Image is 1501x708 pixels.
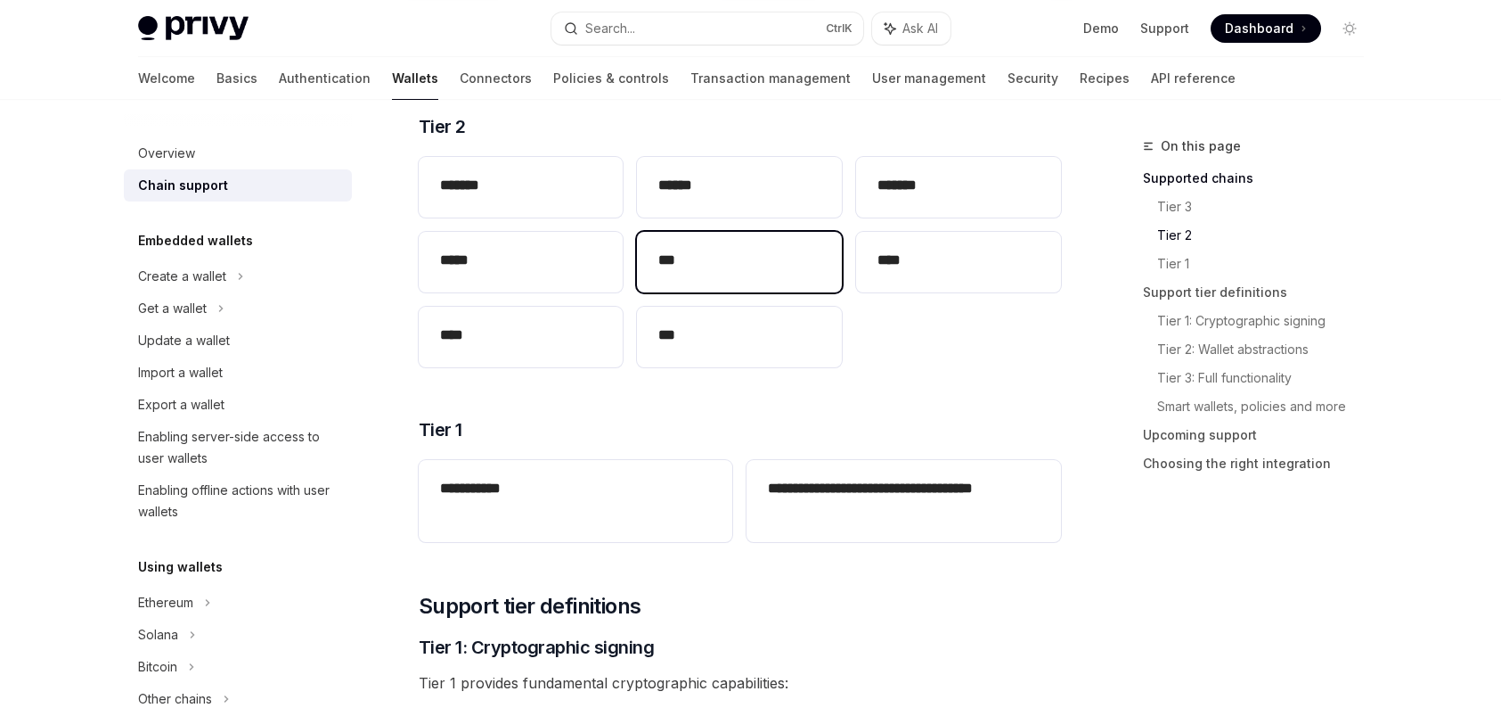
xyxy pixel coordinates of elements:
[124,474,352,528] a: Enabling offline actions with user wallets
[124,137,352,169] a: Overview
[585,18,635,39] div: Search...
[279,57,371,100] a: Authentication
[138,480,341,523] div: Enabling offline actions with user wallets
[1157,364,1378,392] a: Tier 3: Full functionality
[419,592,641,621] span: Support tier definitions
[1083,20,1119,37] a: Demo
[690,57,851,100] a: Transaction management
[1157,193,1378,221] a: Tier 3
[124,389,352,421] a: Export a wallet
[138,362,223,383] div: Import a wallet
[138,143,195,164] div: Overview
[1143,278,1378,307] a: Support tier definitions
[419,671,1061,696] span: Tier 1 provides fundamental cryptographic capabilities:
[138,57,195,100] a: Welcome
[419,417,462,442] span: Tier 1
[138,556,223,578] h5: Using wallets
[1335,14,1364,43] button: Toggle dark mode
[1157,250,1378,278] a: Tier 1
[826,21,852,36] span: Ctrl K
[1151,57,1236,100] a: API reference
[1143,449,1378,478] a: Choosing the right integration
[1211,14,1321,43] a: Dashboard
[1157,392,1378,421] a: Smart wallets, policies and more
[138,230,253,251] h5: Embedded wallets
[1140,20,1189,37] a: Support
[1143,164,1378,193] a: Supported chains
[902,20,938,37] span: Ask AI
[124,169,352,202] a: Chain support
[1143,421,1378,449] a: Upcoming support
[1080,57,1130,100] a: Recipes
[1225,20,1293,37] span: Dashboard
[460,57,532,100] a: Connectors
[419,635,655,660] span: Tier 1: Cryptographic signing
[553,57,669,100] a: Policies & controls
[138,266,226,287] div: Create a wallet
[872,12,950,45] button: Ask AI
[124,421,352,474] a: Enabling server-side access to user wallets
[1157,221,1378,250] a: Tier 2
[872,57,986,100] a: User management
[1161,136,1241,157] span: On this page
[138,394,224,416] div: Export a wallet
[138,175,228,196] div: Chain support
[124,357,352,389] a: Import a wallet
[138,426,341,469] div: Enabling server-side access to user wallets
[216,57,257,100] a: Basics
[138,330,230,351] div: Update a wallet
[392,57,438,100] a: Wallets
[124,325,352,357] a: Update a wallet
[138,592,193,613] div: Ethereum
[138,298,207,319] div: Get a wallet
[1157,335,1378,364] a: Tier 2: Wallet abstractions
[1007,57,1058,100] a: Security
[1157,307,1378,335] a: Tier 1: Cryptographic signing
[138,656,177,678] div: Bitcoin
[419,114,466,139] span: Tier 2
[138,16,249,41] img: light logo
[138,624,178,646] div: Solana
[551,12,863,45] button: Search...CtrlK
